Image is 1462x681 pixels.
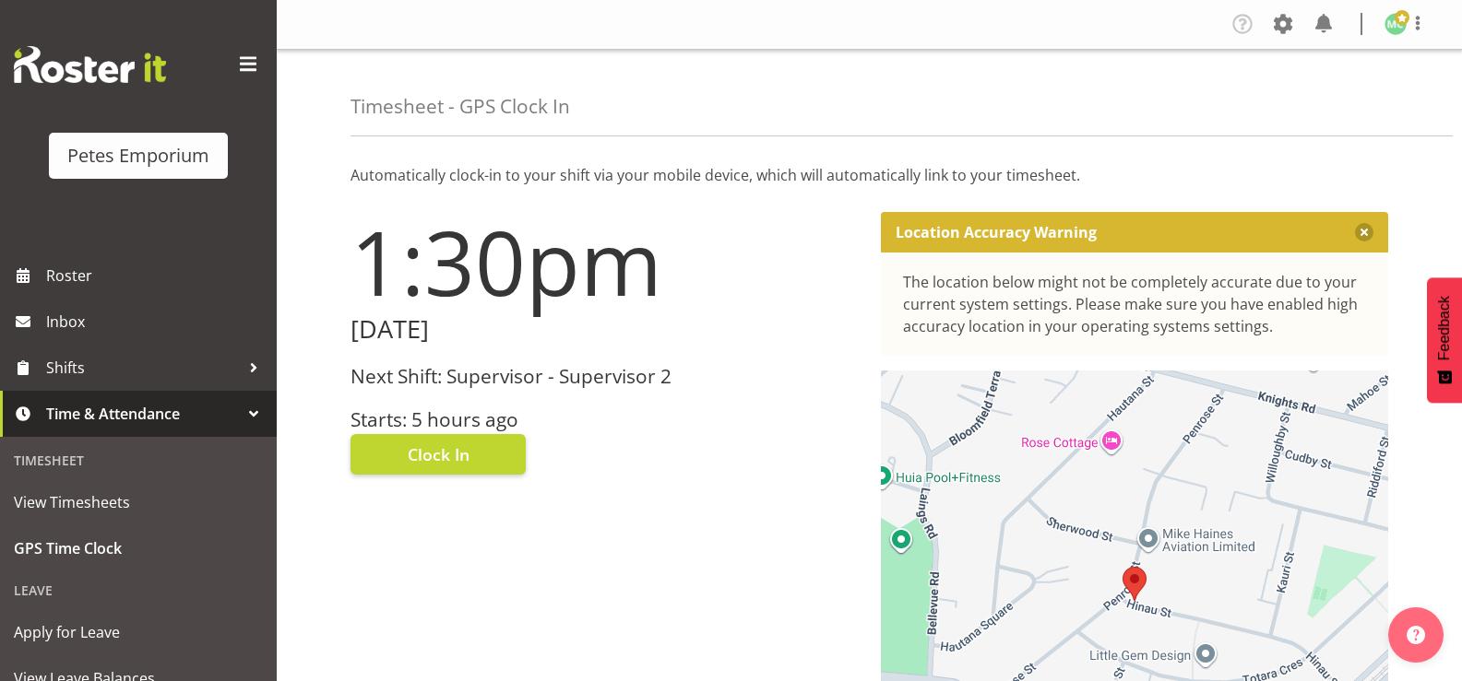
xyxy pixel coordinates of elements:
span: Feedback [1436,296,1453,360]
button: Clock In [351,434,526,475]
div: Timesheet [5,441,272,479]
h3: Starts: 5 hours ago [351,409,859,430]
span: Clock In [408,442,470,466]
a: GPS Time Clock [5,525,272,571]
h2: [DATE] [351,315,859,344]
button: Feedback - Show survey [1427,277,1462,403]
span: Inbox [46,308,267,335]
h1: 1:30pm [351,212,859,311]
div: Petes Emporium [67,142,209,170]
a: View Timesheets [5,479,272,525]
span: GPS Time Clock [14,534,263,562]
span: View Timesheets [14,488,263,516]
img: Rosterit website logo [14,46,166,83]
span: Apply for Leave [14,618,263,646]
a: Apply for Leave [5,609,272,655]
h3: Next Shift: Supervisor - Supervisor 2 [351,366,859,387]
button: Close message [1355,223,1373,241]
img: melissa-cowen2635.jpg [1385,13,1407,35]
p: Automatically clock-in to your shift via your mobile device, which will automatically link to you... [351,164,1388,186]
h4: Timesheet - GPS Clock In [351,96,570,117]
p: Location Accuracy Warning [896,223,1097,241]
span: Roster [46,262,267,289]
div: The location below might not be completely accurate due to your current system settings. Please m... [903,271,1367,337]
span: Time & Attendance [46,400,240,428]
img: help-xxl-2.png [1407,626,1425,644]
div: Leave [5,571,272,609]
span: Shifts [46,354,240,382]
